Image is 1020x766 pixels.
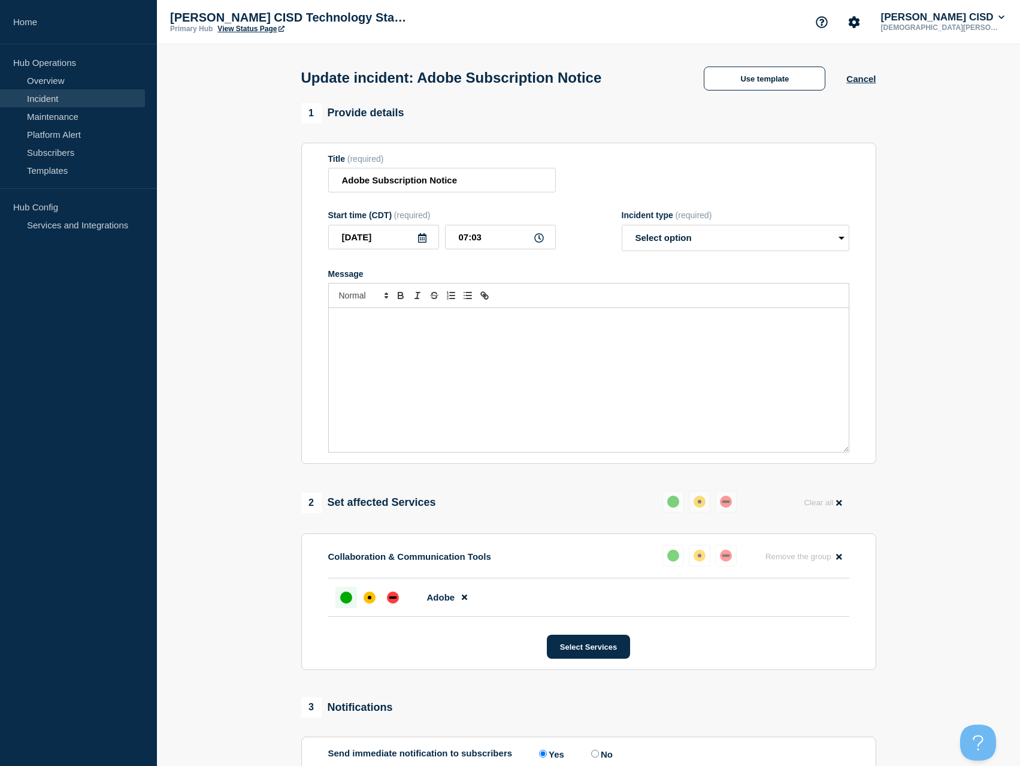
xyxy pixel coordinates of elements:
a: View Status Page [217,25,284,33]
span: (required) [394,210,431,220]
span: Adobe [427,592,455,602]
input: No [591,750,599,758]
div: Provide details [301,103,404,123]
p: [PERSON_NAME] CISD Technology Status [170,11,410,25]
button: Support [809,10,834,35]
iframe: Help Scout Beacon - Open [960,725,996,761]
div: Start time (CDT) [328,210,556,220]
span: 2 [301,493,322,513]
select: Incident type [622,225,849,251]
button: Toggle strikethrough text [426,288,443,303]
span: Remove the group [765,552,831,561]
input: Yes [539,750,547,758]
div: down [387,592,399,604]
p: [DEMOGRAPHIC_DATA][PERSON_NAME] [879,23,1003,32]
div: Message [329,308,849,452]
p: Collaboration & Communication Tools [328,551,491,562]
div: down [720,496,732,508]
div: affected [694,550,706,562]
div: Title [328,154,556,164]
div: affected [694,496,706,508]
button: Toggle bold text [392,288,409,303]
button: Remove the group [758,545,849,568]
button: affected [689,491,710,512]
div: Notifications [301,697,393,717]
button: down [715,491,737,512]
h1: Update incident: Adobe Subscription Notice [301,70,602,86]
span: (required) [676,210,712,220]
button: Cancel [846,74,876,84]
button: Clear all [797,491,849,514]
input: YYYY-MM-DD [328,225,439,249]
span: Font size [334,288,392,303]
p: Primary Hub [170,25,213,33]
button: Use template [704,67,825,91]
div: Send immediate notification to subscribers [328,748,849,759]
button: Toggle ordered list [443,288,459,303]
span: (required) [347,154,384,164]
label: No [588,748,613,759]
input: HH:MM [445,225,556,249]
button: [PERSON_NAME] CISD [879,11,1007,23]
button: Select Services [547,635,630,659]
button: affected [689,545,710,566]
button: up [662,545,684,566]
div: up [667,550,679,562]
input: Title [328,168,556,192]
div: Incident type [622,210,849,220]
button: Account settings [842,10,867,35]
button: Toggle bulleted list [459,288,476,303]
p: Send immediate notification to subscribers [328,748,513,759]
span: 3 [301,697,322,717]
div: up [667,496,679,508]
button: down [715,545,737,566]
div: affected [364,592,376,604]
label: Yes [536,748,564,759]
span: 1 [301,103,322,123]
button: Toggle italic text [409,288,426,303]
button: Toggle link [476,288,493,303]
button: up [662,491,684,512]
div: Set affected Services [301,493,436,513]
div: down [720,550,732,562]
div: up [340,592,352,604]
div: Message [328,269,849,279]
